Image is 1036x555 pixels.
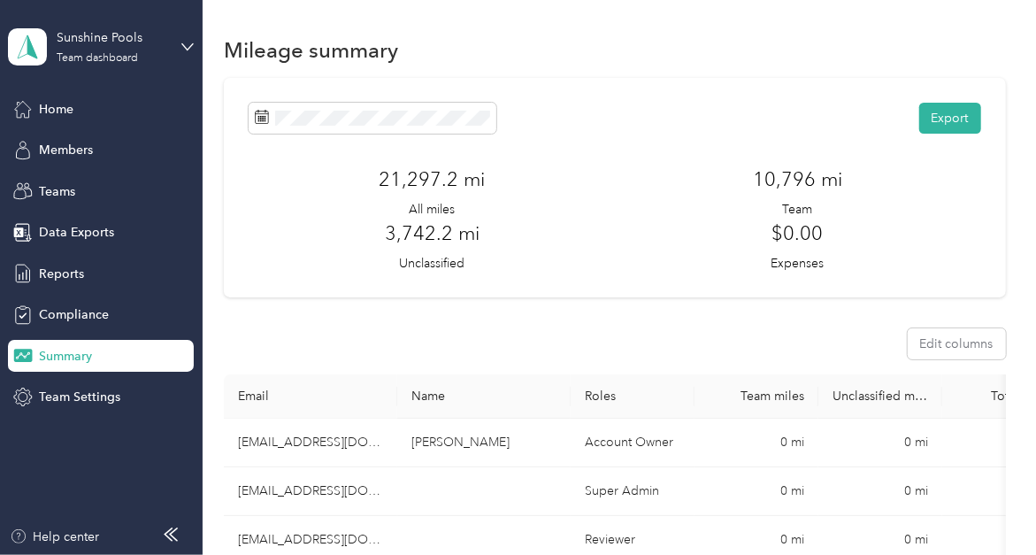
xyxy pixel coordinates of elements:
[39,100,73,119] span: Home
[224,374,397,419] th: Email
[571,419,695,467] td: Account Owner
[571,374,695,419] th: Roles
[695,419,818,467] td: 0 mi
[224,419,397,467] td: jdavidoff@sunshinepoolsinc.com
[57,28,167,47] div: Sunshine Pools
[937,456,1036,555] iframe: Everlance-gr Chat Button Frame
[399,254,464,273] p: Unclassified
[571,467,695,516] td: Super Admin
[753,165,842,194] h3: 10,796 mi
[39,182,75,201] span: Teams
[409,200,455,219] p: All miles
[39,223,114,242] span: Data Exports
[397,419,571,467] td: Justin Davidoff
[695,467,818,516] td: 0 mi
[818,374,942,419] th: Unclassified miles
[39,141,93,159] span: Members
[39,305,109,324] span: Compliance
[224,41,398,59] h1: Mileage summary
[10,528,100,546] button: Help center
[818,467,942,516] td: 0 mi
[39,388,120,406] span: Team Settings
[783,200,813,219] p: Team
[908,328,1006,359] button: Edit columns
[39,265,84,283] span: Reports
[818,419,942,467] td: 0 mi
[379,165,485,194] h3: 21,297.2 mi
[397,374,571,419] th: Name
[919,103,981,134] button: Export
[695,374,818,419] th: Team miles
[57,53,138,64] div: Team dashboard
[39,347,92,366] span: Summary
[772,219,824,248] h3: $0.00
[385,219,480,248] h3: 3,742.2 mi
[771,254,825,273] p: Expenses
[224,467,397,516] td: success+sunshinepools@everlance.com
